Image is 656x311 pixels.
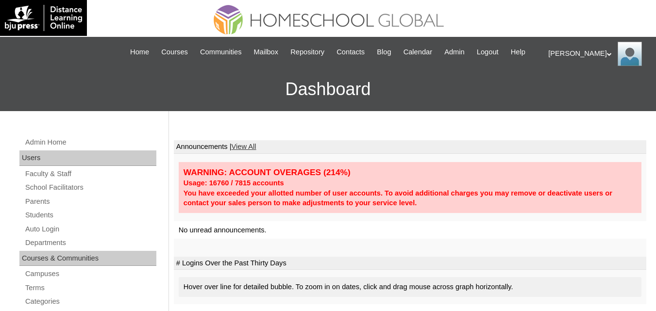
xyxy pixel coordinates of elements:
[404,47,432,58] span: Calendar
[19,150,156,166] div: Users
[24,196,156,208] a: Parents
[195,47,247,58] a: Communities
[24,209,156,221] a: Students
[24,181,156,194] a: School Facilitators
[439,47,470,58] a: Admin
[161,47,188,58] span: Courses
[290,47,324,58] span: Repository
[548,42,646,66] div: [PERSON_NAME]
[249,47,284,58] a: Mailbox
[24,223,156,235] a: Auto Login
[618,42,642,66] img: Ariane Ebuen
[174,140,646,154] td: Announcements |
[125,47,154,58] a: Home
[174,257,646,270] td: # Logins Over the Past Thirty Days
[19,251,156,266] div: Courses & Communities
[444,47,465,58] span: Admin
[184,179,284,187] strong: Usage: 16760 / 7815 accounts
[130,47,149,58] span: Home
[24,168,156,180] a: Faculty & Staff
[156,47,193,58] a: Courses
[184,167,637,178] div: WARNING: ACCOUNT OVERAGES (214%)
[232,143,256,150] a: View All
[254,47,279,58] span: Mailbox
[184,188,637,208] div: You have exceeded your allotted number of user accounts. To avoid additional charges you may remo...
[332,47,370,58] a: Contacts
[377,47,391,58] span: Blog
[506,47,530,58] a: Help
[372,47,396,58] a: Blog
[200,47,242,58] span: Communities
[286,47,329,58] a: Repository
[24,268,156,280] a: Campuses
[174,221,646,239] td: No unread announcements.
[399,47,437,58] a: Calendar
[511,47,525,58] span: Help
[5,67,651,111] h3: Dashboard
[24,237,156,249] a: Departments
[24,136,156,148] a: Admin Home
[24,282,156,294] a: Terms
[5,5,82,31] img: logo-white.png
[472,47,504,58] a: Logout
[477,47,499,58] span: Logout
[179,277,641,297] div: Hover over line for detailed bubble. To zoom in on dates, click and drag mouse across graph horiz...
[336,47,365,58] span: Contacts
[24,295,156,308] a: Categories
